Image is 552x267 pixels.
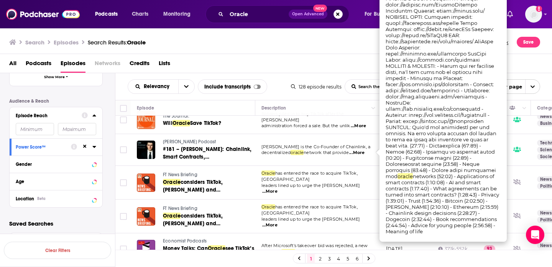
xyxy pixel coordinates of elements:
img: Podchaser - Follow, Share and Rate Podcasts [6,7,80,21]
span: Podcasts [95,9,118,20]
a: Charts [127,8,153,20]
span: Oracle [172,120,190,126]
button: open menu [90,8,128,20]
span: After Microsoft's takeover bid was rejected, a new [261,243,368,248]
div: Description [261,103,286,113]
span: Economist Podcasts [163,238,207,244]
div: Gender [16,162,90,167]
button: open menu [178,80,194,93]
a: Search Results:Oracle [88,39,146,46]
div: 128 episode results [291,84,342,90]
span: considers TikTok, [PERSON_NAME] and [GEOGRAPHIC_DATA], and the rise of “blank-cheque companies” [163,179,250,208]
a: FT News Briefing [163,205,254,212]
span: ...More [262,222,278,228]
a: Episodes [61,57,85,73]
span: Toggle select row [120,246,127,252]
a: [PERSON_NAME] Podcast [163,139,254,146]
p: Saved Searches [9,220,103,227]
button: Select [9,233,103,250]
span: leaders lined up to urge the [PERSON_NAME] [261,183,360,188]
a: 4 [335,254,342,263]
a: Money Talks: CanOraclesee TikTok’s future? [163,245,254,260]
button: Episode Reach [16,110,82,120]
div: Has Guests [509,103,520,113]
p: [DATE] [386,246,402,252]
button: Show More [10,69,102,86]
a: Oracleconsiders TikTok, [PERSON_NAME] and [GEOGRAPHIC_DATA], and the rise of “blank-cheque compan... [163,212,254,228]
span: Networks [95,57,120,73]
span: has entered the race to acquire TikTok, [GEOGRAPHIC_DATA] [261,204,358,216]
a: All [9,57,16,73]
span: #181 – [PERSON_NAME]: Chainlink, Smart Contracts, and [163,146,251,168]
a: 5 [344,254,352,263]
span: Location [16,196,34,201]
span: networks (52:02) - Applications of smart contracts (1:10:08) - AI and smart contracts (1:17:40) -... [386,173,499,234]
h3: Search [25,39,44,46]
span: network that provide [304,150,348,155]
span: For Business [365,9,395,20]
button: Save [517,37,540,48]
div: Search podcasts, credits, & more... [213,5,356,23]
a: Economist Podcasts [163,238,254,245]
a: 6 [353,254,361,263]
span: Will [163,120,172,126]
span: Charts [132,9,148,20]
span: Toggle select row [120,179,127,186]
span: Toggle select row [120,116,127,123]
div: Search Results: [88,39,146,46]
span: Relevancy [144,84,172,89]
span: ...More [349,150,365,156]
span: Logged in as TrevorC [525,6,542,23]
div: Age [16,179,90,184]
a: Credits [130,57,149,73]
span: Podcasts [26,57,51,73]
a: WillOracleSave TikTok? [163,120,254,127]
img: User Profile [525,6,542,23]
a: FT News Briefing [163,172,254,179]
a: Show notifications dropdown [504,8,516,21]
div: Episode Reach [16,113,77,118]
span: has entered the race to acquire TikTok, [GEOGRAPHIC_DATA] [261,170,358,182]
button: open menu [158,8,200,20]
div: Beta [37,196,46,201]
span: Oracle [208,245,225,252]
span: Toggle select row [120,213,127,220]
span: Oracle [163,213,181,219]
span: oracle [398,173,413,179]
div: 371k-552k [438,246,467,252]
button: Gender [16,159,96,169]
a: Lists [159,57,170,73]
button: Column Actions [520,104,529,113]
span: The Journal. [163,113,189,119]
span: Oracle [261,170,275,176]
button: open menu [486,79,540,94]
span: Money Talks: Can [163,245,208,252]
h2: Choose List sort [128,79,195,94]
span: oracle [291,150,304,155]
span: Oracle [127,39,146,46]
span: ...More [350,249,365,255]
span: Oracle [261,204,275,210]
span: decentralized [261,150,291,155]
input: Maximum [58,123,96,135]
span: [PERSON_NAME] is the Co-Founder of Chainlink, a [261,144,370,149]
button: Age [16,176,96,186]
h3: Episodes [54,39,79,46]
input: Search podcasts, credits, & more... [227,8,289,20]
span: FT News Briefing [163,206,197,211]
button: Clear Filters [4,242,111,259]
span: FT News Briefing [163,172,197,177]
span: , a big software company, [295,249,350,254]
span: New [313,5,327,12]
a: 1 [307,254,315,263]
span: Save TikTok? [190,120,221,126]
button: Column Actions [369,104,378,113]
span: ...More [351,123,366,129]
button: Show profile menu [525,6,542,23]
span: ...More [262,188,278,195]
div: Include transcripts [198,79,267,94]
